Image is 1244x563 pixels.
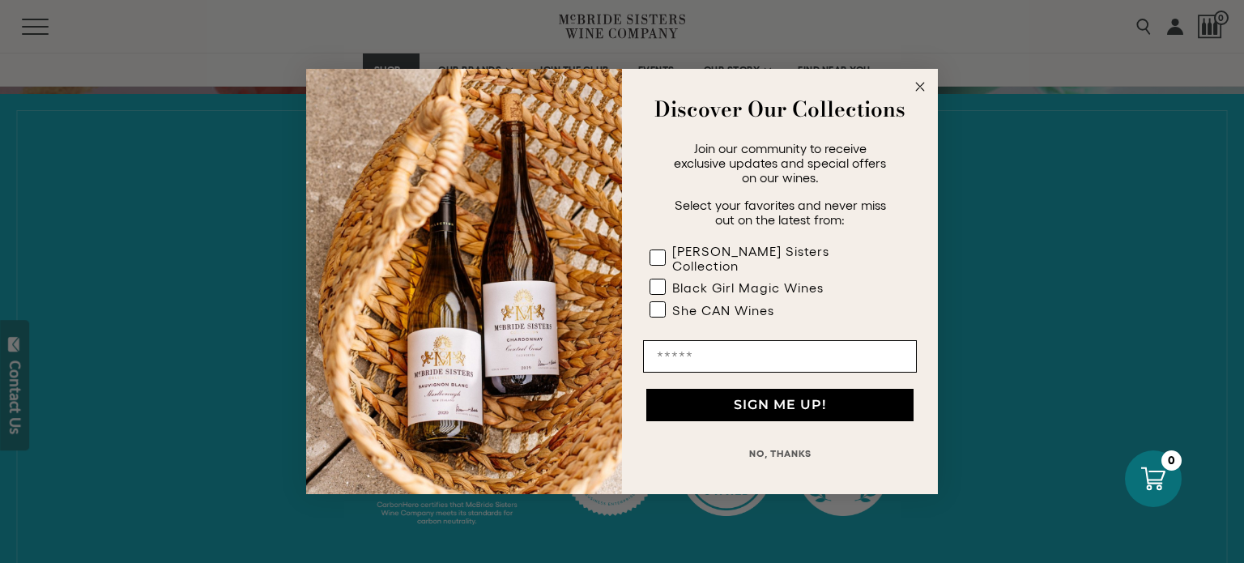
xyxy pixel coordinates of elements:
[1161,450,1182,471] div: 0
[672,244,884,273] div: [PERSON_NAME] Sisters Collection
[646,389,914,421] button: SIGN ME UP!
[643,340,917,373] input: Email
[672,303,774,318] div: She CAN Wines
[675,198,886,227] span: Select your favorites and never miss out on the latest from:
[672,280,824,295] div: Black Girl Magic Wines
[643,437,917,470] button: NO, THANKS
[306,69,622,494] img: 42653730-7e35-4af7-a99d-12bf478283cf.jpeg
[674,141,886,185] span: Join our community to receive exclusive updates and special offers on our wines.
[910,77,930,96] button: Close dialog
[654,93,905,125] strong: Discover Our Collections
